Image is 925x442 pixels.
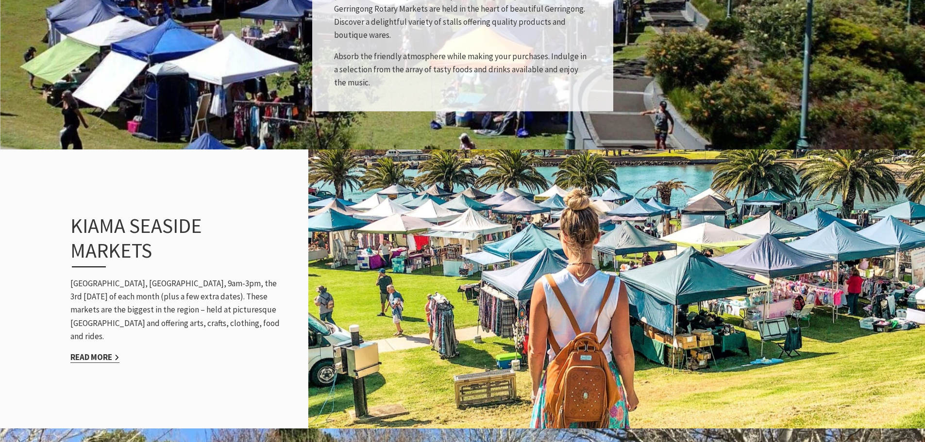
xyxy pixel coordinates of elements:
p: Absorb the friendly atmosphere while making your purchases. Indulge in a selection from the array... [334,50,591,90]
a: Read More [70,352,119,363]
h3: Kiama Seaside Markets [70,213,263,267]
img: Instagram@Life_on_the_open_road_au_Approved_Image_ [308,148,925,430]
p: [GEOGRAPHIC_DATA], [GEOGRAPHIC_DATA], 9am-3pm, the 3rd [DATE] of each month (plus a few extra dat... [70,277,284,343]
